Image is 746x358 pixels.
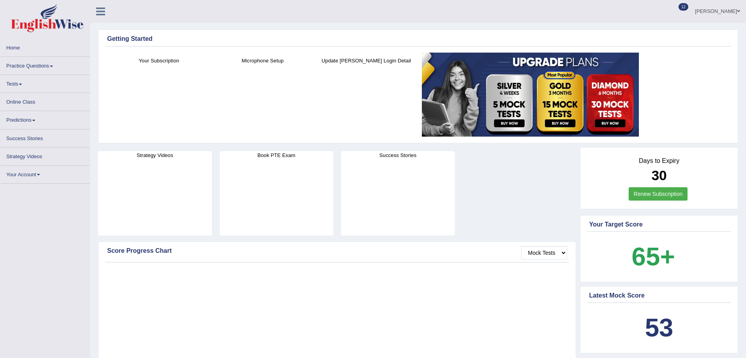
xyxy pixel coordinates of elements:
[589,157,729,164] h4: Days to Expiry
[0,130,90,145] a: Success Stories
[341,151,455,159] h4: Success Stories
[107,246,567,256] div: Score Progress Chart
[220,151,334,159] h4: Book PTE Exam
[111,57,207,65] h4: Your Subscription
[645,313,673,342] b: 53
[0,111,90,126] a: Predictions
[632,242,675,271] b: 65+
[0,75,90,90] a: Tests
[0,93,90,108] a: Online Class
[651,168,667,183] b: 30
[0,148,90,163] a: Strategy Videos
[422,53,639,137] img: small5.jpg
[318,57,414,65] h4: Update [PERSON_NAME] Login Detail
[589,220,729,229] div: Your Target Score
[98,151,212,159] h4: Strategy Videos
[629,187,688,201] a: Renew Subscription
[589,291,729,300] div: Latest Mock Score
[679,3,688,11] span: 12
[0,39,90,54] a: Home
[107,34,729,44] div: Getting Started
[0,57,90,72] a: Practice Questions
[215,57,310,65] h4: Microphone Setup
[0,166,90,181] a: Your Account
